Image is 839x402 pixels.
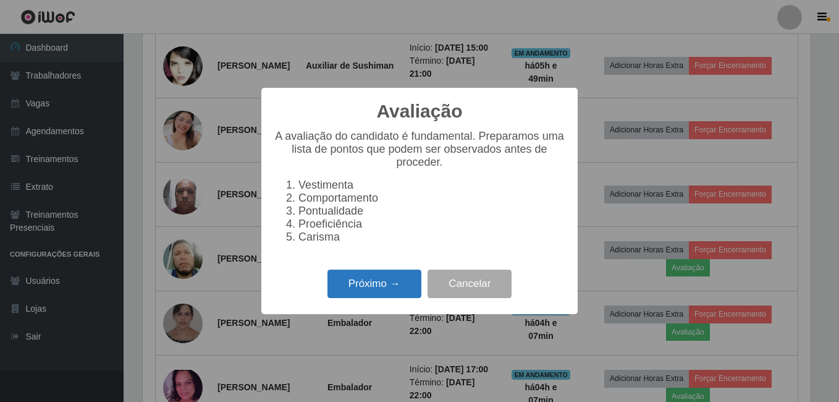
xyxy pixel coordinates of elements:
[274,130,565,169] p: A avaliação do candidato é fundamental. Preparamos uma lista de pontos que podem ser observados a...
[377,100,463,122] h2: Avaliação
[327,270,421,299] button: Próximo →
[298,231,565,244] li: Carisma
[298,218,565,231] li: Proeficiência
[298,205,565,218] li: Pontualidade
[298,192,565,205] li: Comportamento
[428,270,512,299] button: Cancelar
[298,179,565,192] li: Vestimenta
